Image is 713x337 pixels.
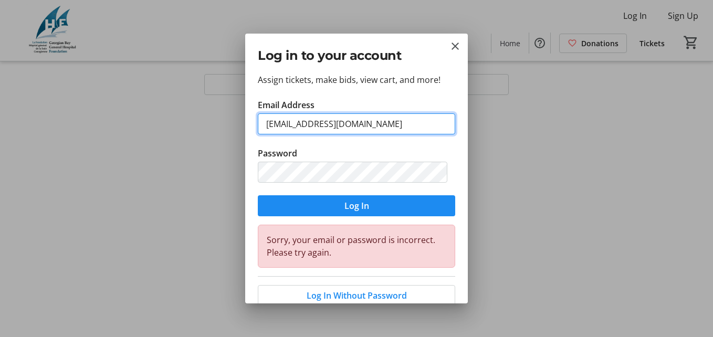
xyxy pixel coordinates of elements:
span: Log In [344,199,369,212]
label: Password [258,147,297,160]
button: Log In [258,195,455,216]
div: Sorry, your email or password is incorrect. Please try again. [258,225,455,268]
span: Log In Without Password [307,289,407,302]
p: Assign tickets, make bids, view cart, and more! [258,73,455,86]
input: Email Address [258,113,455,134]
h2: Log in to your account [258,46,455,65]
label: Email Address [258,99,314,111]
button: Close [449,40,462,52]
button: Log In Without Password [258,285,455,306]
